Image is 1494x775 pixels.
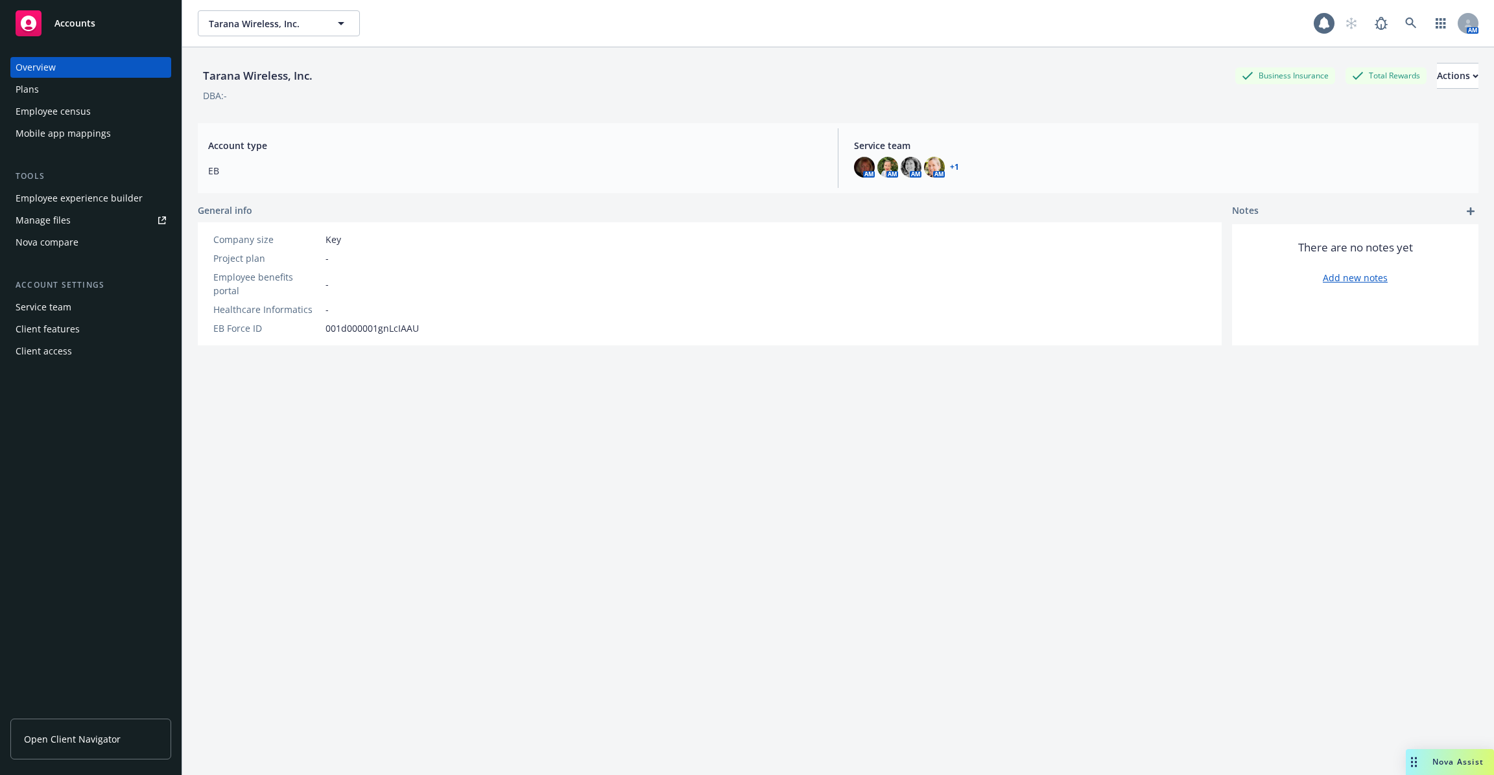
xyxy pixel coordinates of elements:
div: Service team [16,297,71,318]
span: Notes [1232,203,1259,219]
div: Tarana Wireless, Inc. [198,67,318,84]
a: +1 [950,163,959,171]
a: Accounts [10,5,171,41]
div: DBA: - [203,89,227,102]
a: Plans [10,79,171,100]
span: - [326,303,329,316]
div: Company size [213,233,320,246]
a: Add new notes [1323,271,1388,284]
div: Tools [10,170,171,183]
div: Client features [16,319,80,340]
a: Mobile app mappings [10,123,171,144]
a: add [1463,203,1478,219]
a: Nova compare [10,232,171,253]
div: Actions [1437,64,1478,88]
span: - [326,277,329,291]
a: Employee census [10,101,171,122]
div: Employee census [16,101,91,122]
span: Account type [208,139,822,152]
div: Drag to move [1406,749,1422,775]
img: photo [854,157,875,178]
span: General info [198,203,252,217]
div: Employee experience builder [16,188,143,209]
div: Overview [16,57,56,78]
div: Employee benefits portal [213,270,320,297]
a: Manage files [10,210,171,231]
a: Client features [10,319,171,340]
span: 001d000001gnLcIAAU [326,321,419,335]
span: Key [326,233,341,246]
div: Client access [16,341,72,362]
img: photo [901,157,921,178]
span: There are no notes yet [1298,240,1413,255]
div: Manage files [16,210,71,231]
a: Search [1398,10,1424,36]
div: Business Insurance [1235,67,1335,84]
span: EB [208,164,822,178]
span: - [326,251,329,265]
div: Total Rewards [1346,67,1427,84]
a: Employee experience builder [10,188,171,209]
span: Open Client Navigator [24,732,121,746]
div: Healthcare Informatics [213,303,320,316]
a: Report a Bug [1368,10,1394,36]
div: Account settings [10,279,171,292]
span: Service team [854,139,1468,152]
a: Switch app [1428,10,1454,36]
div: EB Force ID [213,321,320,335]
a: Client access [10,341,171,362]
a: Start snowing [1338,10,1364,36]
div: Mobile app mappings [16,123,111,144]
a: Overview [10,57,171,78]
span: Tarana Wireless, Inc. [209,17,321,30]
div: Nova compare [16,232,78,253]
img: photo [877,157,898,178]
span: Accounts [54,18,95,29]
button: Actions [1437,63,1478,89]
a: Service team [10,297,171,318]
button: Tarana Wireless, Inc. [198,10,360,36]
div: Plans [16,79,39,100]
button: Nova Assist [1406,749,1494,775]
span: Nova Assist [1432,756,1484,767]
div: Project plan [213,251,320,265]
img: photo [924,157,945,178]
